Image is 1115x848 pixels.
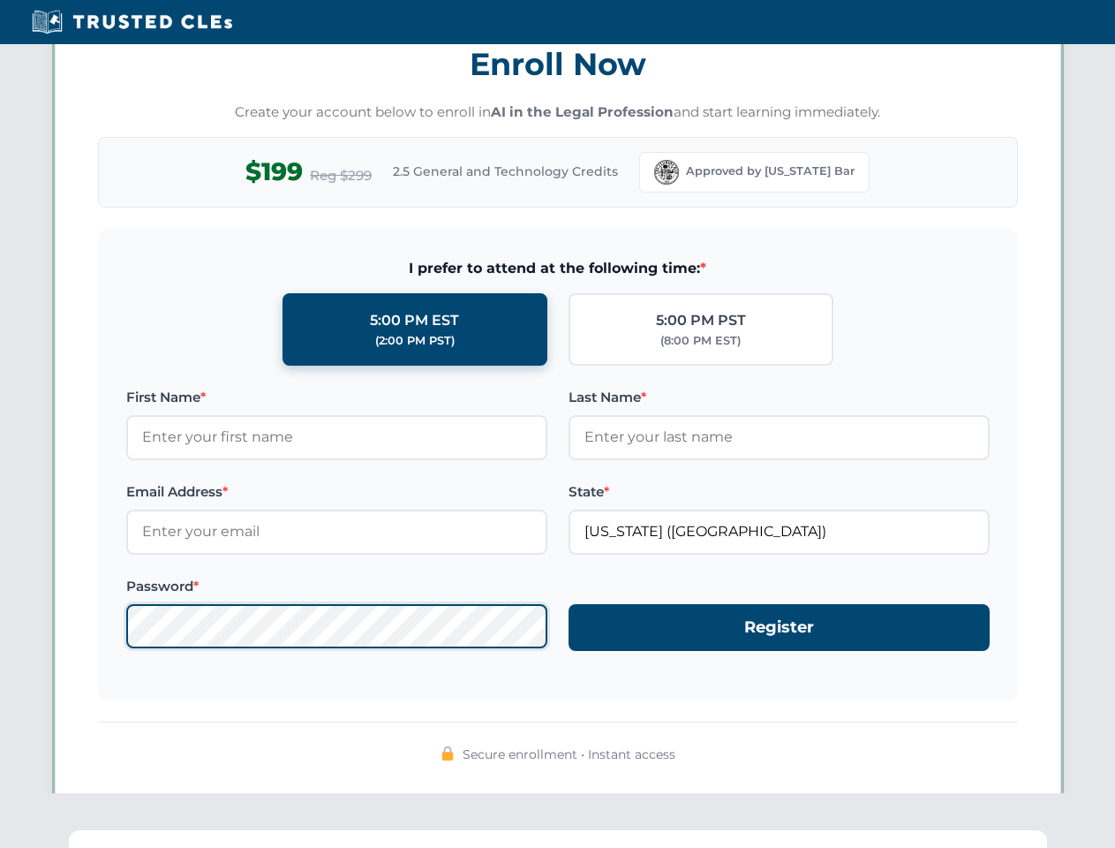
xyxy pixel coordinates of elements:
[126,510,547,554] input: Enter your email
[569,481,990,503] label: State
[310,165,372,186] span: Reg $299
[686,163,855,180] span: Approved by [US_STATE] Bar
[569,387,990,408] label: Last Name
[98,36,1018,92] h3: Enroll Now
[656,309,746,332] div: 5:00 PM PST
[569,604,990,651] button: Register
[393,162,618,181] span: 2.5 General and Technology Credits
[491,103,674,120] strong: AI in the Legal Profession
[569,510,990,554] input: Florida (FL)
[245,152,303,192] span: $199
[126,415,547,459] input: Enter your first name
[126,576,547,597] label: Password
[654,160,679,185] img: Florida Bar
[126,481,547,503] label: Email Address
[569,415,990,459] input: Enter your last name
[441,746,455,761] img: 🔒
[375,332,455,350] div: (2:00 PM PST)
[98,102,1018,123] p: Create your account below to enroll in and start learning immediately.
[463,745,675,764] span: Secure enrollment • Instant access
[26,9,237,35] img: Trusted CLEs
[126,387,547,408] label: First Name
[370,309,459,332] div: 5:00 PM EST
[660,332,741,350] div: (8:00 PM EST)
[126,257,990,280] span: I prefer to attend at the following time:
